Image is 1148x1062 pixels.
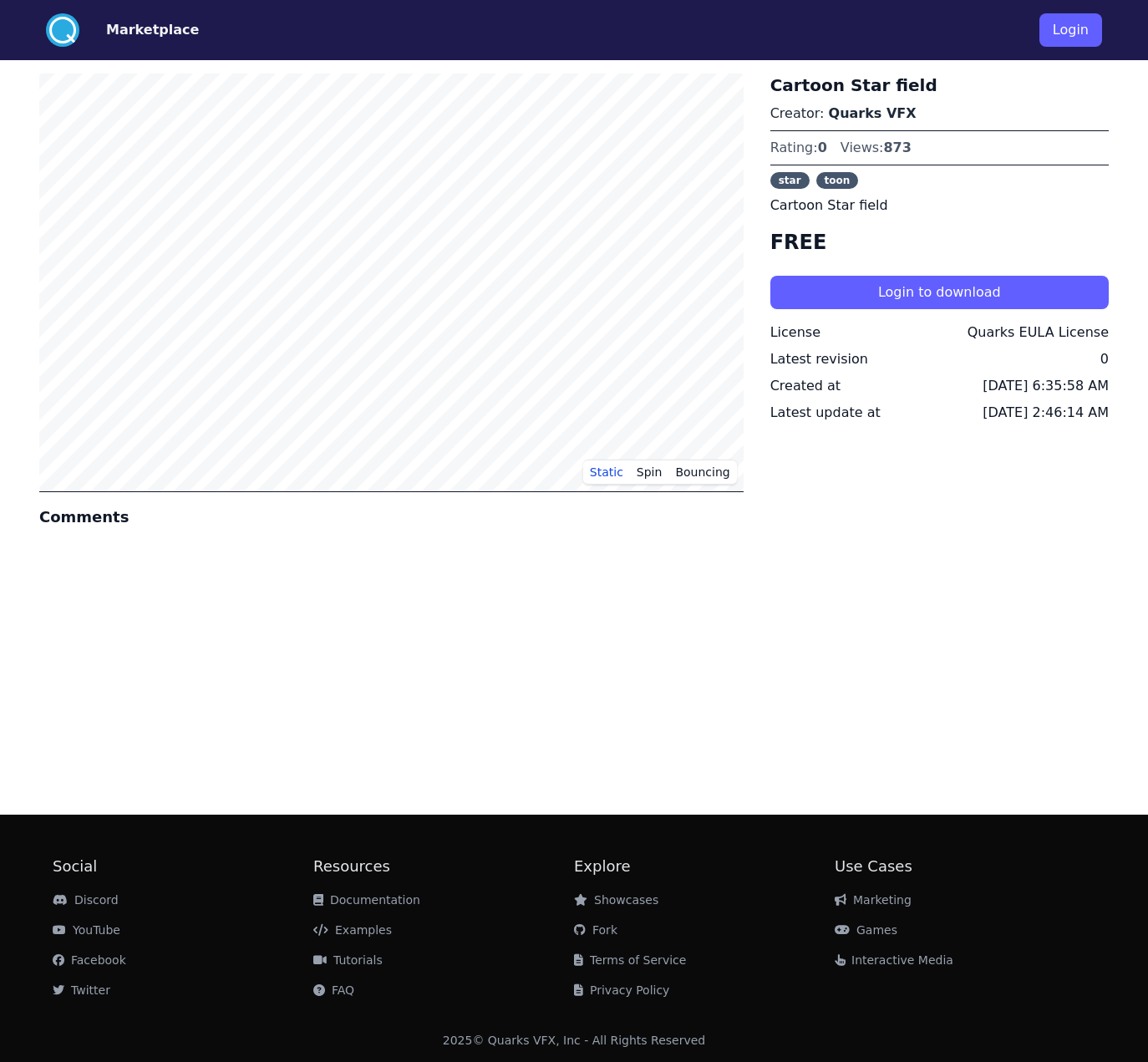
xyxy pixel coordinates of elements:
div: Quarks EULA License [968,323,1109,343]
div: Created at [770,376,841,396]
div: Latest update at [770,403,881,423]
h4: FREE [770,229,1109,256]
a: FAQ [313,983,354,997]
h2: Social [53,855,313,878]
button: Bouncing [668,460,736,485]
button: Marketplace [106,20,199,40]
div: License [770,323,820,343]
a: Games [835,923,897,937]
span: star [770,172,810,189]
a: Marketplace [79,20,199,40]
h2: Resources [313,855,574,878]
a: Examples [313,923,392,937]
div: Views: [841,138,912,158]
a: Documentation [313,893,420,907]
a: Facebook [53,953,126,967]
a: YouTube [53,923,120,937]
a: Terms of Service [574,953,686,967]
h2: Use Cases [835,855,1095,878]
a: Login [1039,7,1102,53]
h4: Comments [39,506,744,529]
h3: Cartoon Star field [770,74,1109,97]
div: [DATE] 2:46:14 AM [983,403,1109,423]
button: Static [583,460,630,485]
span: toon [816,172,859,189]
button: Login [1039,13,1102,47]
p: Cartoon Star field [770,196,1109,216]
div: [DATE] 6:35:58 AM [983,376,1109,396]
a: Fork [574,923,617,937]
h2: Explore [574,855,835,878]
a: Login to download [770,284,1109,300]
button: Spin [630,460,669,485]
a: Quarks VFX [829,105,917,121]
div: Latest revision [770,349,868,369]
p: Creator: [770,104,1109,124]
a: Showcases [574,893,658,907]
a: Interactive Media [835,953,953,967]
a: Twitter [53,983,110,997]
div: 0 [1100,349,1109,369]
a: Discord [53,893,119,907]
div: 2025 © Quarks VFX, Inc - All Rights Reserved [443,1032,706,1049]
a: Privacy Policy [574,983,669,997]
button: Login to download [770,276,1109,309]
span: 0 [818,140,827,155]
a: Tutorials [313,953,383,967]
span: 873 [883,140,911,155]
div: Rating: [770,138,827,158]
a: Marketing [835,893,912,907]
